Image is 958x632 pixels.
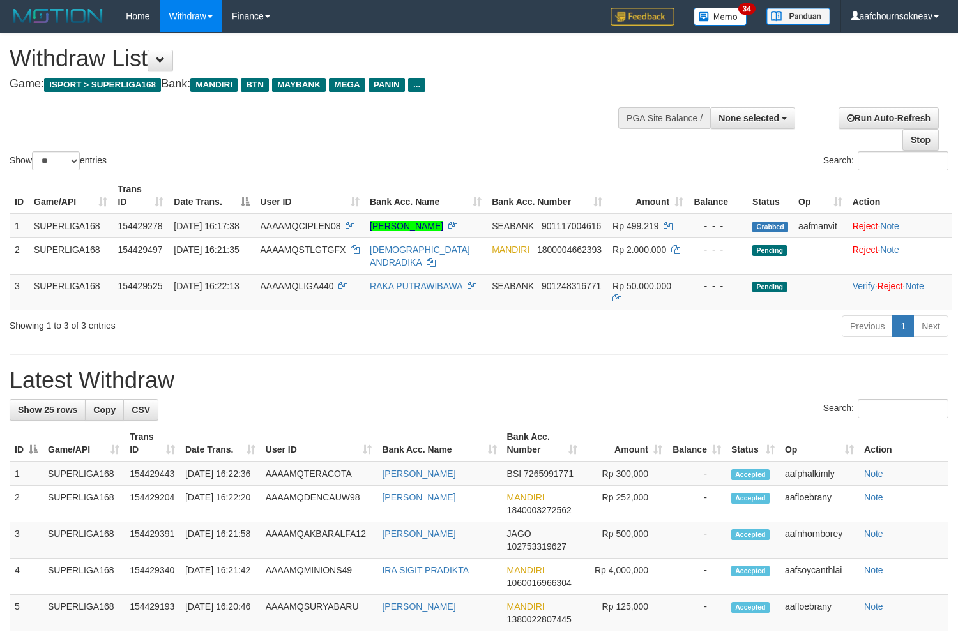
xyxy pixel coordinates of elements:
a: Reject [853,245,878,255]
a: [PERSON_NAME] [382,601,455,612]
span: ... [408,78,425,92]
span: Rp 50.000.000 [612,281,671,291]
button: None selected [710,107,795,129]
th: Trans ID: activate to sort column ascending [125,425,180,462]
h1: Latest Withdraw [10,368,948,393]
td: aafmanvit [793,214,848,238]
td: - [667,486,726,522]
td: 2 [10,237,29,274]
th: Game/API: activate to sort column ascending [43,425,125,462]
label: Show entries [10,151,107,170]
td: aafloebrany [780,595,859,631]
a: Note [864,529,883,539]
a: Note [905,281,924,291]
a: Note [864,469,883,479]
td: 154429340 [125,559,180,595]
th: Op: activate to sort column ascending [793,177,848,214]
span: JAGO [507,529,531,539]
td: - [667,559,726,595]
span: [DATE] 16:17:38 [174,221,239,231]
span: Rp 2.000.000 [612,245,666,255]
span: SEABANK [492,221,534,231]
a: Note [880,221,899,231]
td: [DATE] 16:21:58 [180,522,261,559]
td: aafphalkimly [780,462,859,486]
span: Copy 7265991771 to clipboard [524,469,574,479]
span: [DATE] 16:21:35 [174,245,239,255]
th: Action [859,425,948,462]
th: Amount: activate to sort column ascending [607,177,688,214]
th: Bank Acc. Name: activate to sort column ascending [377,425,501,462]
span: AAAAMQCIPLEN08 [260,221,340,231]
span: MANDIRI [190,78,238,92]
span: 154429278 [118,221,162,231]
img: Feedback.jpg [611,8,674,26]
td: AAAAMQAKBARALFA12 [261,522,377,559]
a: Verify [853,281,875,291]
div: Showing 1 to 3 of 3 entries [10,314,390,332]
span: Copy 1800004662393 to clipboard [537,245,602,255]
span: MAYBANK [272,78,326,92]
td: SUPERLIGA168 [29,274,112,310]
a: Copy [85,399,124,421]
th: Op: activate to sort column ascending [780,425,859,462]
span: 154429525 [118,281,162,291]
th: Bank Acc. Number: activate to sort column ascending [502,425,583,462]
td: SUPERLIGA168 [43,595,125,631]
span: None selected [718,113,779,123]
img: panduan.png [766,8,830,25]
span: Copy 901117004616 to clipboard [542,221,601,231]
td: · · [848,274,952,310]
a: [PERSON_NAME] [382,529,455,539]
td: Rp 125,000 [582,595,667,631]
a: Note [880,245,899,255]
span: Copy 1840003272562 to clipboard [507,505,572,515]
span: AAAAMQSTLGTGFX [260,245,346,255]
td: SUPERLIGA168 [29,214,112,238]
a: Reject [878,281,903,291]
td: 154429204 [125,486,180,522]
span: 34 [738,3,756,15]
td: aafnhornborey [780,522,859,559]
th: Date Trans.: activate to sort column descending [169,177,255,214]
span: [DATE] 16:22:13 [174,281,239,291]
td: Rp 300,000 [582,462,667,486]
th: Date Trans.: activate to sort column ascending [180,425,261,462]
td: 154429391 [125,522,180,559]
span: BSI [507,469,522,479]
td: SUPERLIGA168 [43,559,125,595]
a: IRA SIGIT PRADIKTA [382,565,469,575]
td: AAAAMQDENCAUW98 [261,486,377,522]
a: Note [864,492,883,502]
td: [DATE] 16:22:36 [180,462,261,486]
a: Previous [842,315,893,337]
td: SUPERLIGA168 [29,237,112,274]
th: Trans ID: activate to sort column ascending [112,177,169,214]
th: ID: activate to sort column descending [10,425,43,462]
td: 5 [10,595,43,631]
span: Accepted [731,493,770,504]
a: Run Auto-Refresh [839,107,939,129]
span: MANDIRI [492,245,529,255]
label: Search: [823,151,948,170]
div: - - - [694,243,742,256]
td: aafloebrany [780,486,859,522]
h1: Withdraw List [10,46,626,71]
td: 4 [10,559,43,595]
td: 154429193 [125,595,180,631]
td: 1 [10,462,43,486]
a: Note [864,565,883,575]
th: Balance [688,177,747,214]
span: 154429497 [118,245,162,255]
span: Accepted [731,469,770,480]
td: AAAAMQSURYABARU [261,595,377,631]
a: Reject [853,221,878,231]
select: Showentries [32,151,80,170]
td: 154429443 [125,462,180,486]
div: PGA Site Balance / [618,107,710,129]
span: Accepted [731,529,770,540]
a: [PERSON_NAME] [382,492,455,502]
td: - [667,522,726,559]
td: 3 [10,522,43,559]
img: MOTION_logo.png [10,6,107,26]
